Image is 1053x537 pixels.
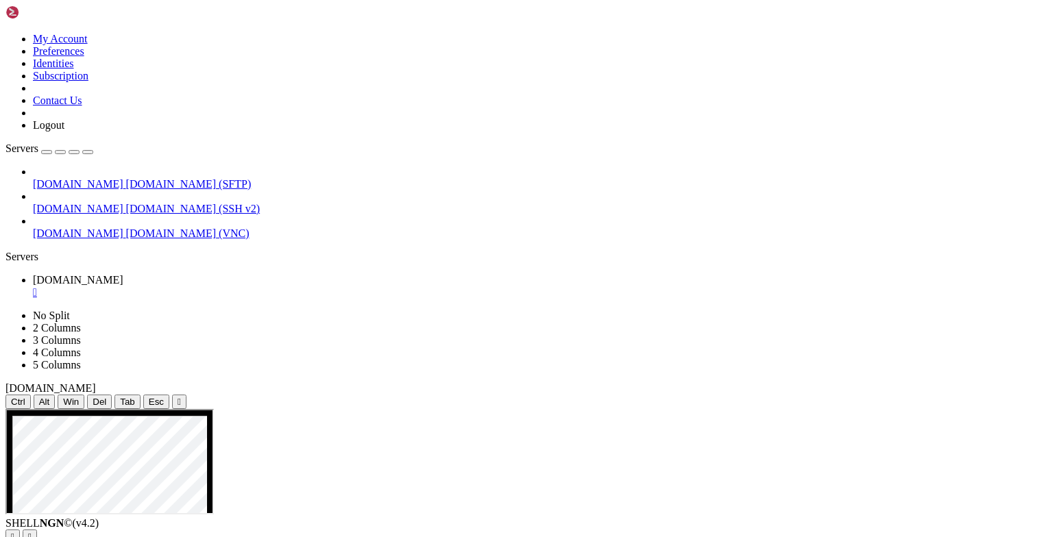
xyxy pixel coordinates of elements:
[33,359,81,371] a: 5 Columns
[33,45,84,57] a: Preferences
[33,322,81,334] a: 2 Columns
[33,215,1048,240] li: [DOMAIN_NAME] [DOMAIN_NAME] (VNC)
[33,119,64,131] a: Logout
[33,227,123,239] span: [DOMAIN_NAME]
[149,397,164,407] span: Esc
[33,274,123,286] span: [DOMAIN_NAME]
[120,397,135,407] span: Tab
[178,397,181,407] div: 
[39,397,50,407] span: Alt
[33,166,1048,190] li: [DOMAIN_NAME] [DOMAIN_NAME] (SFTP)
[33,310,70,321] a: No Split
[5,5,84,19] img: Shellngn
[33,33,88,45] a: My Account
[33,178,123,190] span: [DOMAIN_NAME]
[143,395,169,409] button: Esc
[63,397,79,407] span: Win
[58,395,84,409] button: Win
[33,70,88,82] a: Subscription
[172,395,186,409] button: 
[33,178,1048,190] a: [DOMAIN_NAME] [DOMAIN_NAME] (SFTP)
[33,95,82,106] a: Contact Us
[114,395,141,409] button: Tab
[126,178,252,190] span: [DOMAIN_NAME] (SFTP)
[33,286,1048,299] a: 
[33,190,1048,215] li: [DOMAIN_NAME] [DOMAIN_NAME] (SSH v2)
[40,517,64,529] b: NGN
[5,382,96,394] span: [DOMAIN_NAME]
[5,517,99,529] span: SHELL ©
[5,395,31,409] button: Ctrl
[33,274,1048,299] a: h.ycloud.info
[5,142,38,154] span: Servers
[5,251,1048,263] div: Servers
[33,58,74,69] a: Identities
[126,203,261,214] span: [DOMAIN_NAME] (SSH v2)
[34,395,56,409] button: Alt
[73,517,99,529] span: 4.2.0
[93,397,106,407] span: Del
[33,203,1048,215] a: [DOMAIN_NAME] [DOMAIN_NAME] (SSH v2)
[33,347,81,358] a: 4 Columns
[126,227,250,239] span: [DOMAIN_NAME] (VNC)
[5,142,93,154] a: Servers
[87,395,112,409] button: Del
[33,227,1048,240] a: [DOMAIN_NAME] [DOMAIN_NAME] (VNC)
[11,397,25,407] span: Ctrl
[33,203,123,214] span: [DOMAIN_NAME]
[33,334,81,346] a: 3 Columns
